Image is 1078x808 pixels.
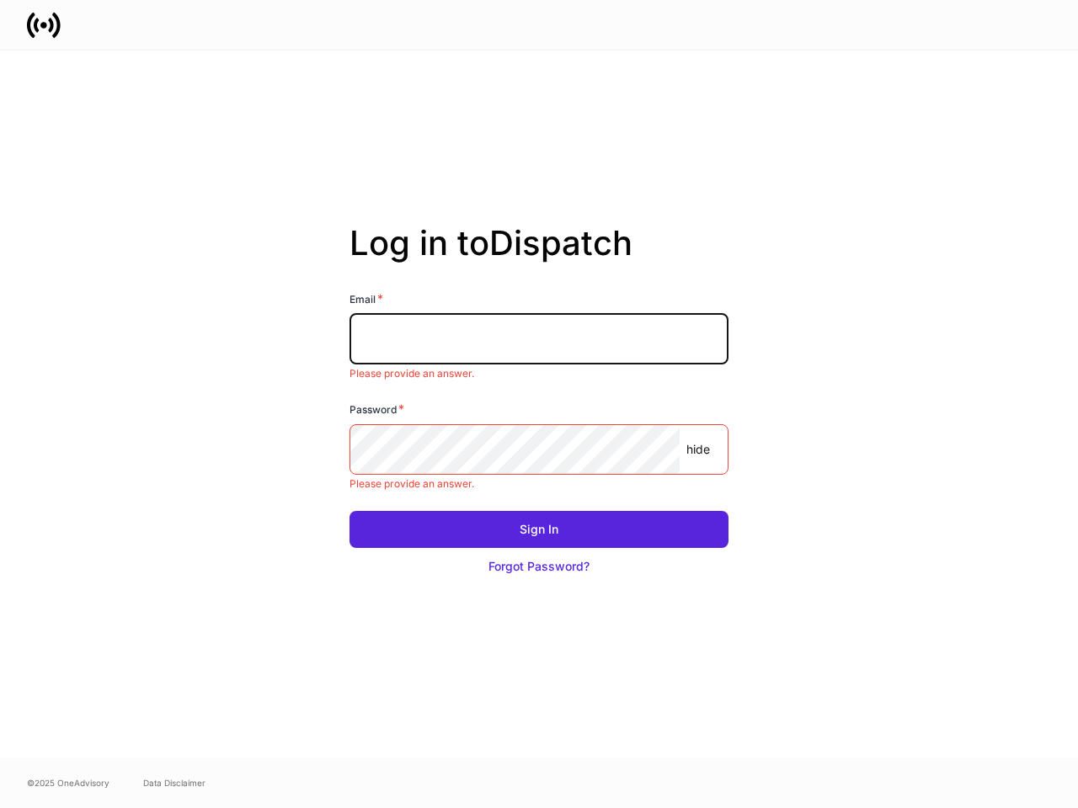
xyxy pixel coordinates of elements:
[350,548,728,585] button: Forgot Password?
[143,776,205,789] a: Data Disclaimer
[27,776,109,789] span: © 2025 OneAdvisory
[350,223,728,290] h2: Log in to Dispatch
[520,521,558,538] div: Sign In
[686,441,710,458] p: hide
[350,401,404,417] h6: Password
[350,290,383,307] h6: Email
[350,367,728,380] p: Please provide an answer.
[488,558,590,575] div: Forgot Password?
[350,511,728,548] button: Sign In
[350,477,728,491] p: Please provide an answer.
